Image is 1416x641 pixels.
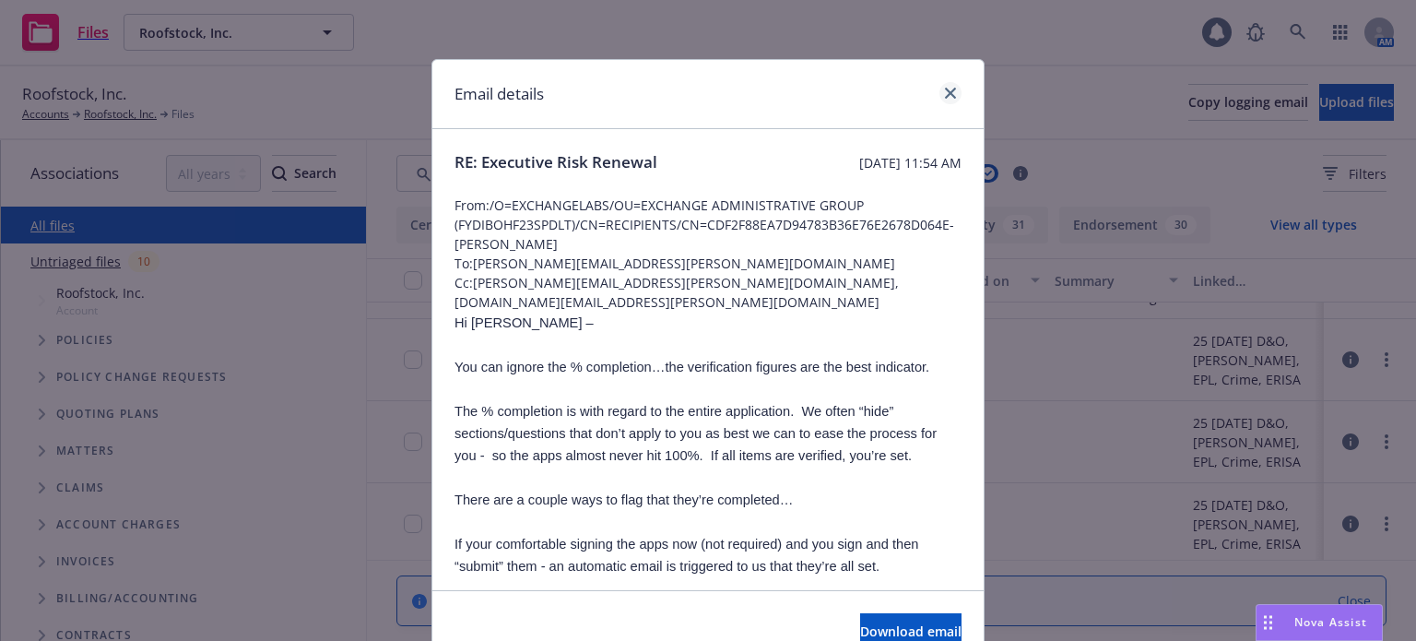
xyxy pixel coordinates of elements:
span: Download email [860,623,962,640]
span: Cc: [PERSON_NAME][EMAIL_ADDRESS][PERSON_NAME][DOMAIN_NAME], [DOMAIN_NAME][EMAIL_ADDRESS][PERSON_N... [454,273,962,312]
span: If your comfortable signing the apps now (not required) and you sign and then “submit” them - an ... [454,537,919,574]
span: To: [PERSON_NAME][EMAIL_ADDRESS][PERSON_NAME][DOMAIN_NAME] [454,254,962,273]
span: The % completion is with regard to the entire application. We often “hide” sections/questions tha... [454,404,937,463]
span: Nova Assist [1294,614,1367,630]
button: Nova Assist [1256,604,1383,641]
span: You can ignore the % completion…the verification figures are the best indicator. [454,360,929,374]
span: Hi [PERSON_NAME] – [454,315,594,330]
a: close [939,82,962,104]
span: From: /O=EXCHANGELABS/OU=EXCHANGE ADMINISTRATIVE GROUP (FYDIBOHF23SPDLT)/CN=RECIPIENTS/CN=CDF2F88... [454,196,962,254]
div: Drag to move [1257,605,1280,640]
span: RE: Executive Risk Renewal [454,151,657,173]
span: [DATE] 11:54 AM [859,153,962,172]
span: There are a couple ways to flag that they’re completed… [454,493,793,507]
h1: Email details [454,82,544,106]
